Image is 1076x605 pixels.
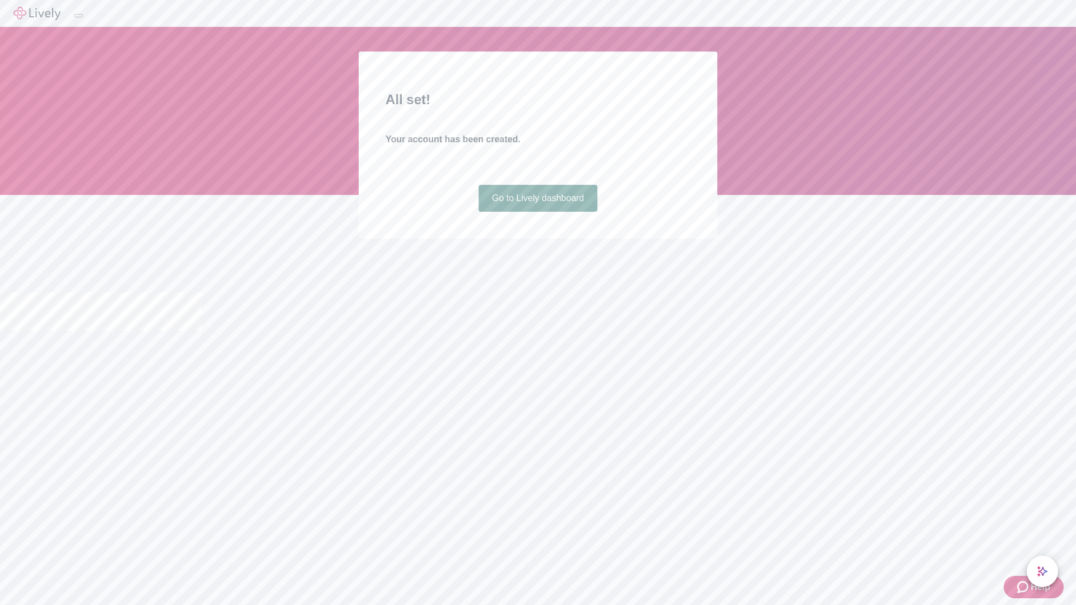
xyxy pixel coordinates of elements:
[1017,580,1031,594] svg: Zendesk support icon
[74,14,83,17] button: Log out
[479,185,598,212] a: Go to Lively dashboard
[386,133,690,146] h4: Your account has been created.
[386,90,690,110] h2: All set!
[1037,566,1048,577] svg: Lively AI Assistant
[1027,556,1058,587] button: chat
[1004,576,1064,598] button: Zendesk support iconHelp
[13,7,61,20] img: Lively
[1031,580,1050,594] span: Help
